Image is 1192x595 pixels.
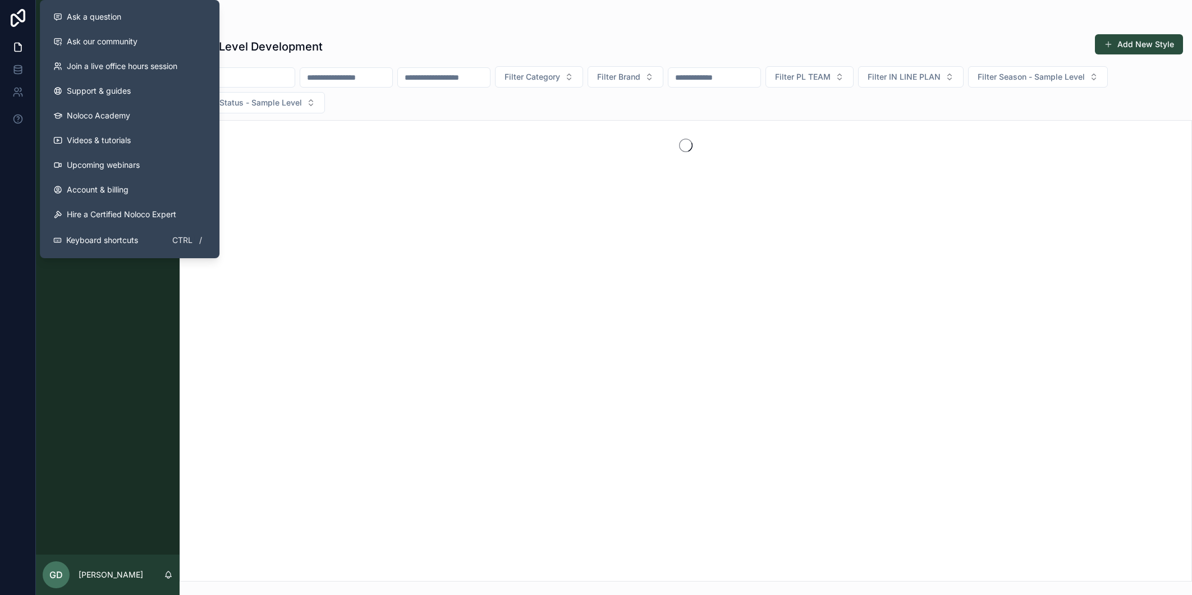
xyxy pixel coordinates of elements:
[44,128,215,153] a: Videos & tutorials
[868,71,941,83] span: Filter IN LINE PLAN
[67,36,137,47] span: Ask our community
[765,66,854,88] button: Select Button
[189,92,325,113] button: Select Button
[44,4,215,29] button: Ask a question
[968,66,1108,88] button: Select Button
[505,71,560,83] span: Filter Category
[44,153,215,177] a: Upcoming webinars
[67,184,129,195] span: Account & billing
[189,39,323,54] h1: Style Level Development
[36,45,180,245] div: scrollable content
[597,71,640,83] span: Filter Brand
[495,66,583,88] button: Select Button
[588,66,663,88] button: Select Button
[44,54,215,79] a: Join a live office hours session
[67,209,176,220] span: Hire a Certified Noloco Expert
[198,97,302,108] span: Filter Status - Sample Level
[1095,34,1183,54] button: Add New Style
[67,85,131,97] span: Support & guides
[44,202,215,227] button: Hire a Certified Noloco Expert
[978,71,1085,83] span: Filter Season - Sample Level
[67,61,177,72] span: Join a live office hours session
[67,110,130,121] span: Noloco Academy
[171,234,194,247] span: Ctrl
[196,236,205,245] span: /
[44,227,215,254] button: Keyboard shortcutsCtrl/
[44,79,215,103] a: Support & guides
[66,235,138,246] span: Keyboard shortcuts
[79,569,143,580] p: [PERSON_NAME]
[858,66,964,88] button: Select Button
[67,11,121,22] span: Ask a question
[44,29,215,54] a: Ask our community
[44,103,215,128] a: Noloco Academy
[775,71,831,83] span: Filter PL TEAM
[44,177,215,202] a: Account & billing
[67,159,140,171] span: Upcoming webinars
[49,568,63,582] span: GD
[67,135,131,146] span: Videos & tutorials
